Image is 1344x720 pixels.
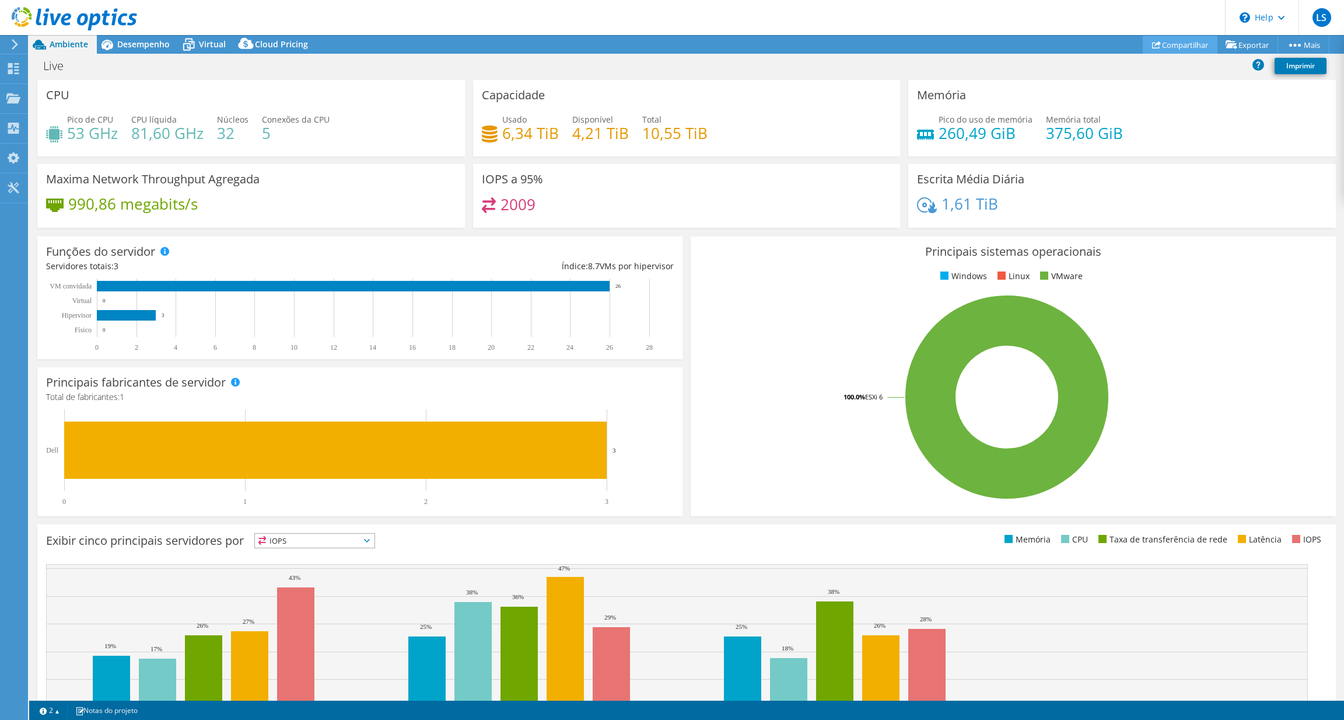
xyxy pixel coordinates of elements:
div: Índice: VMs por hipervisor [360,260,674,273]
h3: IOPS a 95% [482,173,543,186]
text: 18% [782,645,793,652]
text: 0 [103,298,106,304]
text: 10 [290,343,297,352]
h4: Total de fabricantes: [46,391,674,404]
h4: 4,21 TiB [572,127,629,140]
text: 29% [604,614,616,621]
span: Núcleos [217,114,249,125]
span: CPU líquida [131,114,177,125]
span: Cloud Pricing [255,39,308,50]
span: LS [1312,8,1331,27]
h4: 6,34 TiB [502,127,559,140]
h3: Memória [917,89,966,102]
span: Usado [502,114,527,125]
span: Ambiente [50,39,88,50]
li: Linux [995,270,1030,283]
span: Total [642,114,661,125]
tspan: ESXi 6 [865,392,883,401]
text: 2 [424,498,428,506]
h3: CPU [46,89,69,102]
text: 28 [646,343,653,352]
span: Pico de CPU [67,114,113,125]
text: 0 [62,498,66,506]
text: 24 [566,343,573,352]
h3: Funções do servidor [46,245,155,258]
a: Exportar [1217,36,1278,54]
a: Notas do projeto [67,703,146,718]
text: 26 [606,343,613,352]
text: 0 [103,327,106,333]
h4: 990,86 megabits/s [68,197,198,210]
text: 43% [289,574,300,581]
text: 38% [466,589,478,596]
text: 14 [369,343,376,352]
li: Latência [1235,533,1282,546]
text: 20 [488,343,495,352]
a: 2 [32,703,68,718]
li: CPU [1058,533,1088,546]
h1: Live [38,60,82,72]
span: Desempenho [117,39,170,50]
h4: 1,61 TiB [942,197,998,210]
text: 12 [330,343,337,352]
h3: Escrita Média Diária [917,173,1024,186]
h4: 32 [217,127,249,140]
text: 3 [162,312,164,318]
li: Memória [1002,533,1051,546]
text: VM convidada [50,282,92,290]
text: 6 [213,343,217,352]
text: 0 [95,343,99,352]
text: 16 [409,343,416,352]
span: 1 [120,391,124,402]
span: 3 [114,260,118,272]
li: IOPS [1289,533,1321,546]
text: 19% [104,642,116,649]
h3: Principais fabricantes de servidor [46,376,226,389]
text: 25% [420,623,432,630]
text: 28% [920,615,932,622]
tspan: Físico [75,326,92,334]
text: 17% [150,645,162,652]
text: 36% [512,593,524,600]
text: 26 [615,283,621,289]
text: 1 [243,498,247,506]
h4: 260,49 GiB [939,127,1032,140]
span: Disponível [572,114,613,125]
li: Windows [937,270,987,283]
text: 47% [558,565,570,572]
span: 8.7 [588,260,600,272]
text: 27% [243,618,254,625]
text: 2 [135,343,138,352]
text: 18 [449,343,456,352]
h4: 2009 [501,198,535,211]
span: Memória total [1046,114,1101,125]
a: Mais [1277,36,1329,54]
tspan: 100.0% [843,392,865,401]
text: Hipervisor [62,311,92,319]
div: Servidores totais: [46,260,360,273]
h3: Maxima Network Throughput Agregada [46,173,260,186]
span: Pico do uso de memória [939,114,1032,125]
text: 22 [527,343,534,352]
span: Virtual [199,39,226,50]
text: Virtual [72,297,92,305]
text: 3 [612,447,616,454]
h3: Principais sistemas operacionais [699,245,1327,258]
a: Imprimir [1275,58,1326,74]
span: Conexões da CPU [262,114,330,125]
li: VMware [1037,270,1083,283]
svg: \n [1240,12,1250,23]
h4: 53 GHz [67,127,118,140]
text: 3 [605,498,608,506]
text: 25% [736,623,747,630]
li: Taxa de transferência de rede [1095,533,1227,546]
h4: 375,60 GiB [1046,127,1123,140]
a: Compartilhar [1143,36,1217,54]
text: Dell [46,446,58,454]
h4: 5 [262,127,330,140]
text: 26% [197,622,208,629]
span: IOPS [255,534,374,548]
h3: Capacidade [482,89,545,102]
text: 26% [874,622,885,629]
text: 8 [253,343,256,352]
